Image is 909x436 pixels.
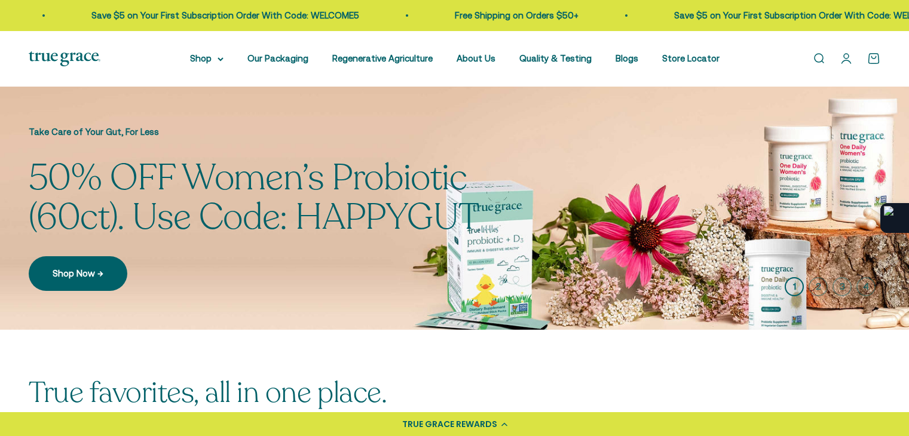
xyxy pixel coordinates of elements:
[457,53,495,63] a: About Us
[190,51,224,66] summary: Shop
[29,153,479,242] split-lines: 50% OFF Women’s Probiotic (60ct). Use Code: HAPPYGUT
[785,277,804,296] button: 1
[519,53,592,63] a: Quality & Testing
[332,53,433,63] a: Regenerative Agriculture
[884,206,905,230] img: Extension Icon
[856,277,876,296] button: 4
[81,8,349,23] p: Save $5 on Your First Subscription Order With Code: WELCOME5
[29,125,555,139] p: Take Care of Your Gut, For Less
[809,277,828,296] button: 2
[29,373,387,412] split-lines: True favorites, all in one place.
[402,418,497,431] div: TRUE GRACE REWARDS
[29,256,127,291] a: Shop Now →
[616,53,638,63] a: Blogs
[247,53,308,63] a: Our Packaging
[662,53,720,63] a: Store Locator
[445,10,568,20] a: Free Shipping on Orders $50+
[833,277,852,296] button: 3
